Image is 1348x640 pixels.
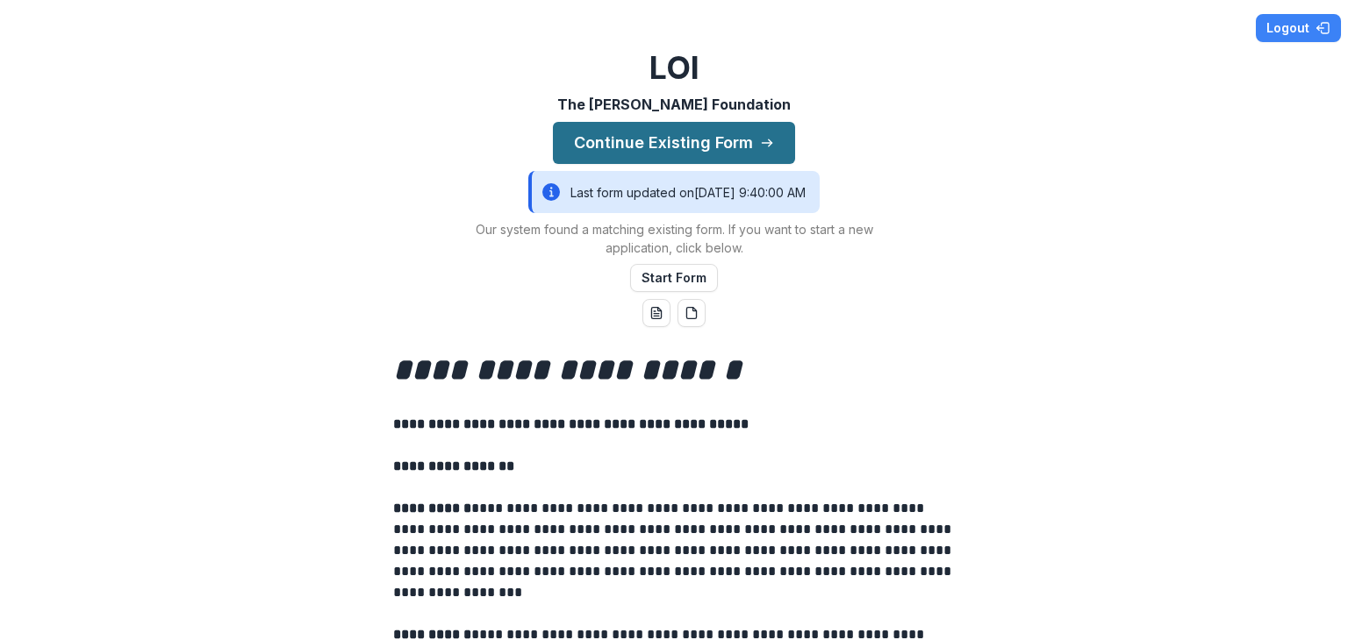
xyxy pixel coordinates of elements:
button: word-download [642,299,670,327]
button: Continue Existing Form [553,122,795,164]
p: Our system found a matching existing form. If you want to start a new application, click below. [455,220,893,257]
button: Logout [1256,14,1341,42]
h2: LOI [649,49,699,87]
button: Start Form [630,264,718,292]
button: pdf-download [678,299,706,327]
div: Last form updated on [DATE] 9:40:00 AM [528,171,820,213]
p: The [PERSON_NAME] Foundation [557,94,791,115]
